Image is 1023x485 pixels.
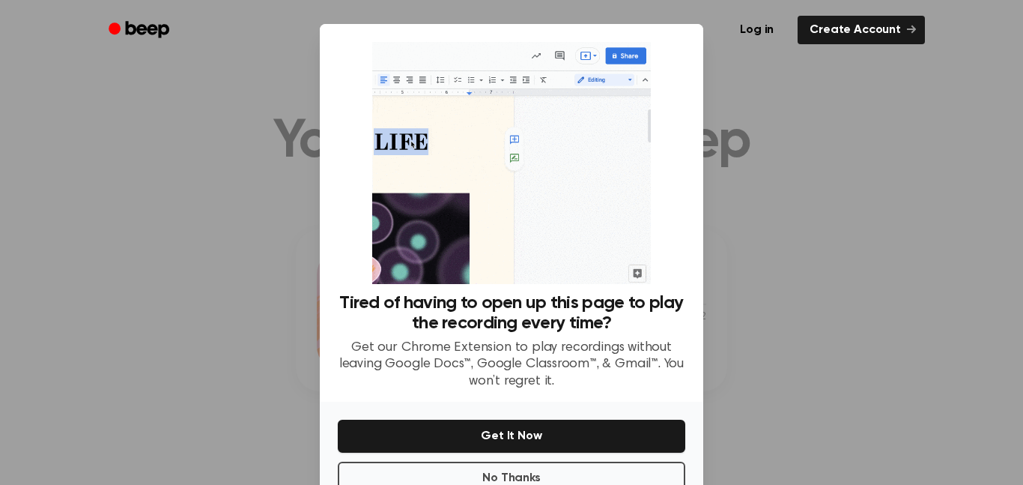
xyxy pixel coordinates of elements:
[338,340,685,391] p: Get our Chrome Extension to play recordings without leaving Google Docs™, Google Classroom™, & Gm...
[798,16,925,44] a: Create Account
[338,293,685,334] h3: Tired of having to open up this page to play the recording every time?
[725,13,789,47] a: Log in
[98,16,183,45] a: Beep
[338,420,685,453] button: Get It Now
[372,42,650,284] img: Beep extension in action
